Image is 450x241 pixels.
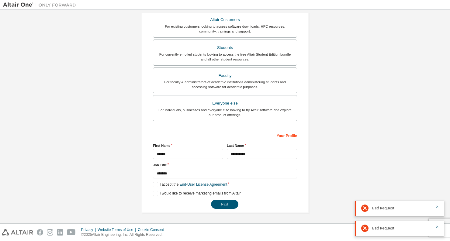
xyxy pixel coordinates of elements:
label: Last Name [227,143,297,148]
label: I accept the [153,182,227,187]
div: Altair Customers [157,15,293,24]
span: Bad Request [372,226,394,231]
button: Next [211,200,238,209]
img: linkedin.svg [57,229,63,236]
div: For individuals, businesses and everyone else looking to try Altair software and explore our prod... [157,108,293,117]
div: Your Profile [153,130,297,140]
img: instagram.svg [47,229,53,236]
div: Faculty [157,71,293,80]
img: youtube.svg [67,229,76,236]
div: Website Terms of Use [98,227,138,232]
div: Students [157,43,293,52]
span: Bad Request [372,206,394,211]
div: For faculty & administrators of academic institutions administering students and accessing softwa... [157,80,293,89]
div: For existing customers looking to access software downloads, HPC resources, community, trainings ... [157,24,293,34]
div: Cookie Consent [138,227,167,232]
div: For currently enrolled students looking to access the free Altair Student Edition bundle and all ... [157,52,293,62]
label: Job Title [153,163,297,167]
div: Privacy [81,227,98,232]
img: Altair One [3,2,79,8]
div: Everyone else [157,99,293,108]
img: altair_logo.svg [2,229,33,236]
label: I would like to receive marketing emails from Altair [153,191,241,196]
p: © 2025 Altair Engineering, Inc. All Rights Reserved. [81,232,168,237]
a: End-User License Agreement [180,182,227,187]
label: First Name [153,143,223,148]
img: facebook.svg [37,229,43,236]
